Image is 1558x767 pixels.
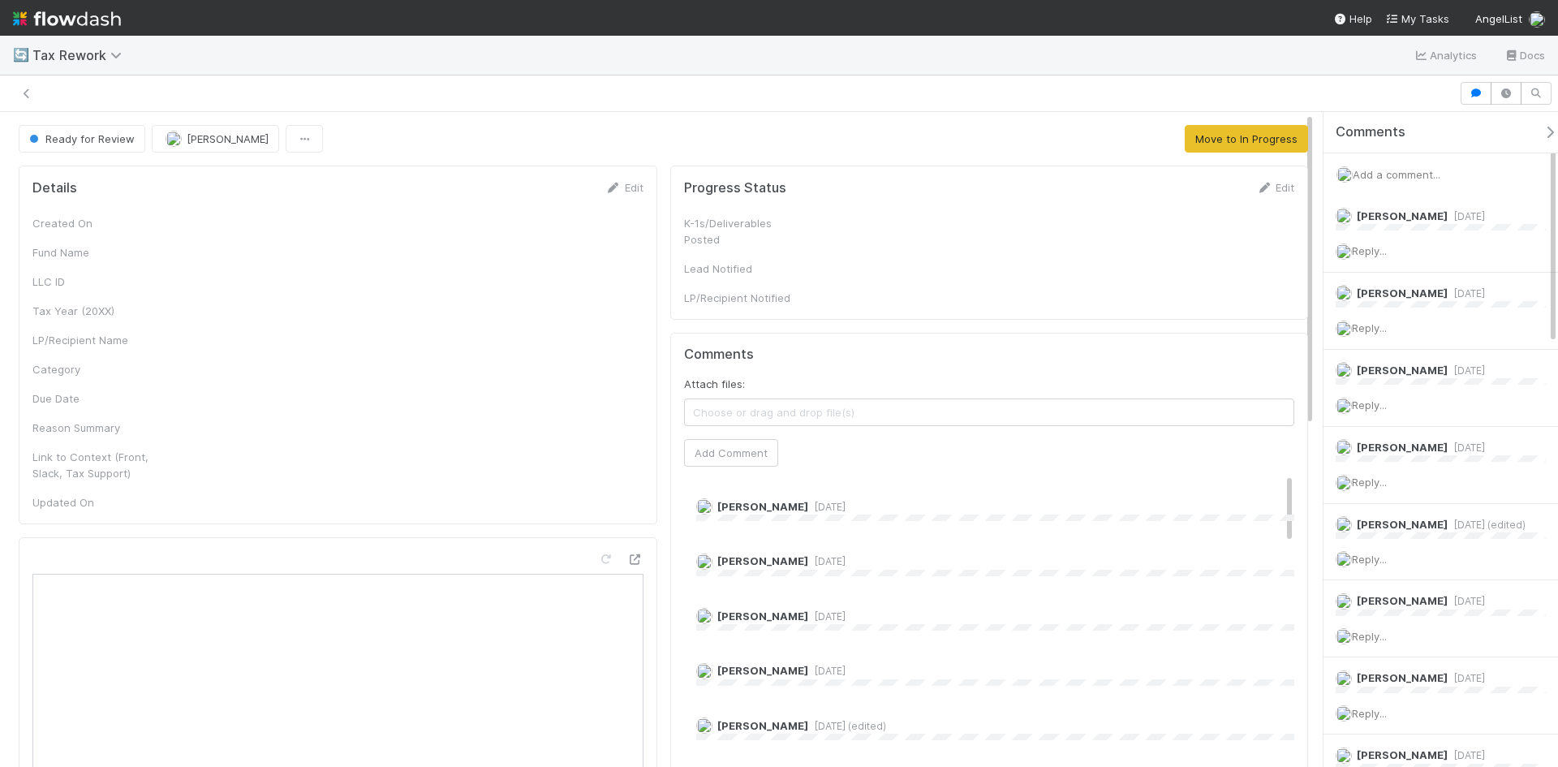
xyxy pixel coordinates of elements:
span: My Tasks [1385,12,1449,25]
div: Link to Context (Front, Slack, Tax Support) [32,449,154,481]
span: [DATE] [1448,364,1485,377]
img: avatar_d45d11ee-0024-4901-936f-9df0a9cc3b4e.png [1336,362,1352,378]
img: avatar_d45d11ee-0024-4901-936f-9df0a9cc3b4e.png [1336,516,1352,532]
span: Reply... [1352,630,1387,643]
img: avatar_d45d11ee-0024-4901-936f-9df0a9cc3b4e.png [696,717,712,734]
span: Add a comment... [1353,168,1440,181]
span: [DATE] (edited) [1448,519,1526,531]
span: [DATE] [1448,749,1485,761]
img: avatar_d45d11ee-0024-4901-936f-9df0a9cc3b4e.png [166,131,182,147]
span: [PERSON_NAME] [717,664,808,677]
img: avatar_04ed6c9e-3b93-401c-8c3a-8fad1b1fc72c.png [696,498,712,515]
span: Choose or drag and drop file(s) [685,399,1294,425]
span: [DATE] [1448,672,1485,684]
img: avatar_04ed6c9e-3b93-401c-8c3a-8fad1b1fc72c.png [1336,208,1352,224]
button: Move to In Progress [1185,125,1308,153]
span: [DATE] [1448,287,1485,299]
span: [PERSON_NAME] [717,610,808,623]
div: LP/Recipient Name [32,332,154,348]
button: [PERSON_NAME] [152,125,279,153]
img: avatar_1c2f0edd-858e-4812-ac14-2a8986687c67.png [1336,551,1352,567]
span: [DATE] [808,665,846,677]
button: Add Comment [684,439,778,467]
img: avatar_1c2f0edd-858e-4812-ac14-2a8986687c67.png [1336,166,1353,183]
span: [DATE] [808,501,846,513]
div: LP/Recipient Notified [684,290,806,306]
img: avatar_d45d11ee-0024-4901-936f-9df0a9cc3b4e.png [696,554,712,570]
div: Updated On [32,494,154,511]
span: Ready for Review [26,132,135,145]
span: Reply... [1352,244,1387,257]
div: Reason Summary [32,420,154,436]
img: logo-inverted-e16ddd16eac7371096b0.svg [13,5,121,32]
span: Reply... [1352,553,1387,566]
span: [PERSON_NAME] [1357,671,1448,684]
img: avatar_d45d11ee-0024-4901-936f-9df0a9cc3b4e.png [1336,593,1352,610]
img: avatar_1c2f0edd-858e-4812-ac14-2a8986687c67.png [1336,321,1352,337]
span: Comments [1336,124,1405,140]
span: [DATE] [1448,442,1485,454]
div: Category [32,361,154,377]
a: Analytics [1414,45,1478,65]
img: avatar_1c2f0edd-858e-4812-ac14-2a8986687c67.png [1336,398,1352,414]
div: Due Date [32,390,154,407]
span: [PERSON_NAME] [1357,364,1448,377]
span: [PERSON_NAME] [717,554,808,567]
span: [DATE] [1448,210,1485,222]
span: [DATE] [1448,595,1485,607]
span: Tax Rework [32,47,130,63]
img: avatar_d45d11ee-0024-4901-936f-9df0a9cc3b4e.png [1336,439,1352,455]
h5: Progress Status [684,180,786,196]
img: avatar_d45d11ee-0024-4901-936f-9df0a9cc3b4e.png [1336,285,1352,301]
span: Reply... [1352,476,1387,489]
span: Reply... [1352,399,1387,412]
img: avatar_1c2f0edd-858e-4812-ac14-2a8986687c67.png [1336,628,1352,644]
div: Tax Year (20XX) [32,303,154,319]
img: avatar_1c2f0edd-858e-4812-ac14-2a8986687c67.png [1336,705,1352,722]
img: avatar_d45d11ee-0024-4901-936f-9df0a9cc3b4e.png [1336,670,1352,687]
img: avatar_1c2f0edd-858e-4812-ac14-2a8986687c67.png [1336,475,1352,491]
label: Attach files: [684,376,745,392]
span: [PERSON_NAME] [1357,518,1448,531]
div: Created On [32,215,154,231]
a: Edit [605,181,643,194]
span: [PERSON_NAME] [1357,748,1448,761]
h5: Comments [684,347,1295,363]
span: [PERSON_NAME] [1357,209,1448,222]
span: Reply... [1352,707,1387,720]
div: Fund Name [32,244,154,261]
span: [DATE] (edited) [808,720,886,732]
a: Edit [1256,181,1294,194]
h5: Details [32,180,77,196]
div: K-1s/Deliverables Posted [684,215,806,248]
span: [PERSON_NAME] [1357,594,1448,607]
img: avatar_d45d11ee-0024-4901-936f-9df0a9cc3b4e.png [696,663,712,679]
a: Docs [1504,45,1545,65]
span: Reply... [1352,321,1387,334]
span: [PERSON_NAME] [187,132,269,145]
span: 🔄 [13,48,29,62]
button: Ready for Review [19,125,145,153]
span: [PERSON_NAME] [1357,441,1448,454]
div: Help [1333,11,1372,27]
img: avatar_d45d11ee-0024-4901-936f-9df0a9cc3b4e.png [696,608,712,624]
img: avatar_1c2f0edd-858e-4812-ac14-2a8986687c67.png [1336,243,1352,260]
div: Lead Notified [684,261,806,277]
span: [DATE] [808,610,846,623]
span: [PERSON_NAME] [717,500,808,513]
a: My Tasks [1385,11,1449,27]
div: LLC ID [32,274,154,290]
img: avatar_04ed6c9e-3b93-401c-8c3a-8fad1b1fc72c.png [1336,748,1352,764]
img: avatar_1c2f0edd-858e-4812-ac14-2a8986687c67.png [1529,11,1545,28]
span: [DATE] [808,555,846,567]
span: [PERSON_NAME] [1357,287,1448,299]
span: [PERSON_NAME] [717,719,808,732]
span: AngelList [1475,12,1522,25]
